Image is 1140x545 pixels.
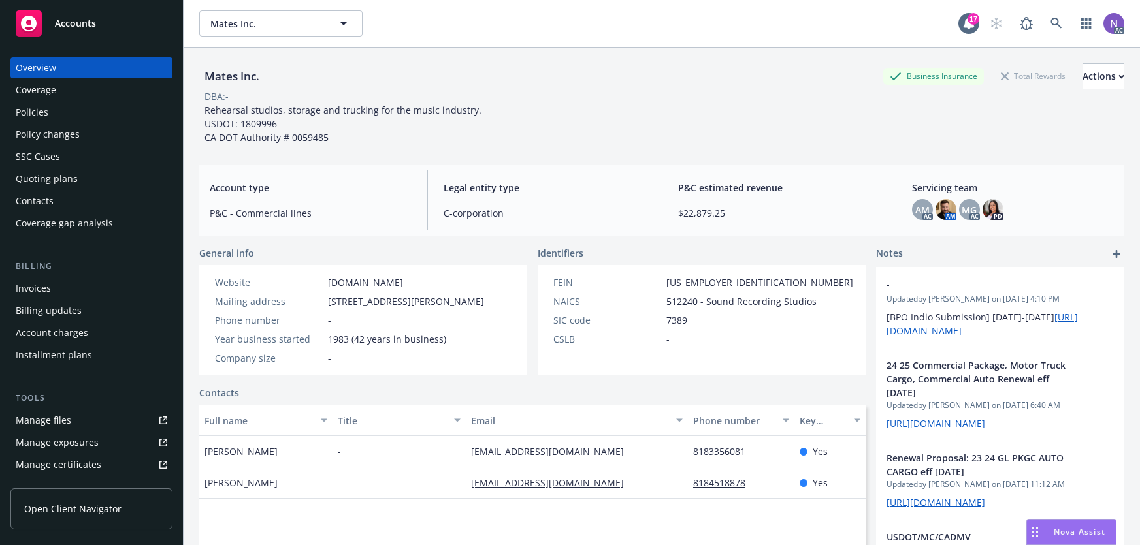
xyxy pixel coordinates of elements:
a: Search [1043,10,1069,37]
a: Accounts [10,5,172,42]
div: Invoices [16,278,51,299]
a: Account charges [10,322,172,343]
a: Manage certificates [10,454,172,475]
a: Manage files [10,410,172,431]
div: Renewal Proposal: 23 24 GL PKGC AUTO CARGO eff [DATE]Updatedby [PERSON_NAME] on [DATE] 11:12 AM[U... [876,441,1124,520]
span: 512240 - Sound Recording Studios [666,294,817,308]
span: $22,879.25 [678,206,880,220]
div: Mates Inc. [199,68,265,85]
div: Overview [16,57,56,78]
span: P&C - Commercial lines [210,206,412,220]
div: Coverage [16,80,56,101]
a: Policies [10,102,172,123]
div: -Updatedby [PERSON_NAME] on [DATE] 4:10 PM[BPO Indio Submission] [DATE]-[DATE][URL][DOMAIN_NAME] [876,267,1124,348]
a: Manage claims [10,476,172,497]
div: Company size [215,351,323,365]
span: - [666,332,670,346]
span: Updated by [PERSON_NAME] on [DATE] 6:40 AM [887,399,1114,411]
a: Installment plans [10,345,172,366]
span: MG [962,203,977,217]
div: Coverage gap analysis [16,213,113,234]
span: Account type [210,181,412,195]
p: [BPO Indio Submission] [DATE]-[DATE] [887,310,1114,337]
a: Invoices [10,278,172,299]
div: NAICS [553,294,661,308]
button: Email [466,405,688,436]
div: DBA: - [204,89,229,103]
span: AM [915,203,930,217]
a: SSC Cases [10,146,172,167]
div: Installment plans [16,345,92,366]
span: Identifiers [538,246,583,260]
span: General info [199,246,254,260]
div: Billing [10,260,172,273]
button: Full name [199,405,333,436]
div: Account charges [16,322,88,343]
div: Contacts [16,191,54,211]
div: Year business started [215,332,323,346]
span: C-corporation [444,206,645,220]
div: Phone number [693,414,775,428]
a: 8184518878 [693,476,756,489]
div: Actions [1083,64,1124,89]
a: Quoting plans [10,168,172,189]
div: Manage exposures [16,432,99,453]
span: - [328,313,331,327]
span: [US_EMPLOYER_IDENTIFICATION_NUMBER] [666,275,853,289]
a: Overview [10,57,172,78]
button: Key contact [794,405,866,436]
img: photo [1103,13,1124,34]
div: Policies [16,102,48,123]
div: Drag to move [1027,520,1043,544]
span: P&C estimated revenue [678,181,880,195]
a: Contacts [10,191,172,211]
a: [URL][DOMAIN_NAME] [887,496,985,508]
a: Billing updates [10,300,172,321]
div: Business Insurance [883,68,984,84]
a: Manage exposures [10,432,172,453]
div: Manage files [16,410,71,431]
span: Updated by [PERSON_NAME] on [DATE] 4:10 PM [887,293,1114,305]
span: Rehearsal studios, storage and trucking for the music industry. USDOT: 1809996 CA DOT Authority #... [204,104,481,144]
span: - [338,476,341,490]
div: CSLB [553,332,661,346]
span: [PERSON_NAME] [204,476,278,490]
a: [DOMAIN_NAME] [328,276,403,288]
div: SSC Cases [16,146,60,167]
span: Renewal Proposal: 23 24 GL PKGC AUTO CARGO eff [DATE] [887,451,1080,478]
div: Manage claims [16,476,82,497]
span: Servicing team [912,181,1114,195]
span: Updated by [PERSON_NAME] on [DATE] 11:12 AM [887,478,1114,490]
a: Coverage gap analysis [10,213,172,234]
div: Email [471,414,668,428]
span: Nova Assist [1054,526,1105,537]
span: - [328,351,331,365]
div: Total Rewards [994,68,1072,84]
div: Full name [204,414,313,428]
a: 8183356081 [693,445,756,458]
span: - [338,444,341,458]
span: Open Client Navigator [24,502,122,516]
div: Key contact [800,414,846,428]
div: Website [215,275,323,289]
div: Manage certificates [16,454,101,475]
span: Notes [876,246,903,262]
button: Phone number [688,405,794,436]
div: 17 [968,13,979,25]
a: Policy changes [10,124,172,145]
a: Report a Bug [1013,10,1039,37]
div: FEIN [553,275,661,289]
div: Policy changes [16,124,80,145]
span: USDOT/MC/CADMV [887,530,1080,544]
div: Quoting plans [16,168,78,189]
div: 24 25 Commercial Package, Motor Truck Cargo, Commercial Auto Renewal eff [DATE]Updatedby [PERSON_... [876,348,1124,441]
span: [STREET_ADDRESS][PERSON_NAME] [328,294,484,308]
span: [PERSON_NAME] [204,444,278,458]
a: Start snowing [983,10,1009,37]
div: Title [338,414,446,428]
div: Mailing address [215,294,323,308]
img: photo [983,199,1003,220]
a: [EMAIL_ADDRESS][DOMAIN_NAME] [471,445,634,458]
span: - [887,277,1080,291]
